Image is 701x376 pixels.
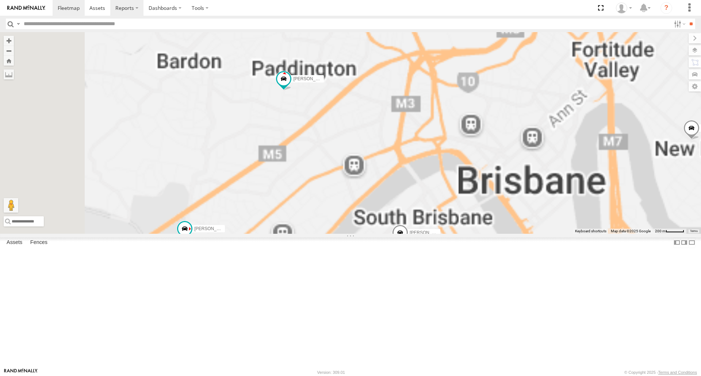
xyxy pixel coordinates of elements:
button: Zoom in [4,36,14,46]
div: Marco DiBenedetto [613,3,635,13]
div: Version: 309.01 [317,370,345,375]
img: rand-logo.svg [7,5,45,11]
span: [PERSON_NAME] - 349FB3 [194,226,249,231]
label: Hide Summary Table [688,237,696,248]
label: Map Settings [689,81,701,92]
label: Search Filter Options [671,19,687,29]
span: [PERSON_NAME] - 571IW2 [293,76,348,81]
button: Map Scale: 200 m per 47 pixels [653,229,686,234]
label: Measure [4,69,14,80]
button: Zoom out [4,46,14,56]
label: Dock Summary Table to the Right [681,237,688,248]
span: [PERSON_NAME] - 017IP4 [410,230,463,235]
span: 200 m [655,229,666,233]
a: Visit our Website [4,369,38,376]
label: Search Query [15,19,21,29]
button: Zoom Home [4,56,14,66]
i: ? [660,2,672,14]
label: Fences [27,238,51,248]
label: Dock Summary Table to the Left [673,237,681,248]
button: Keyboard shortcuts [575,229,606,234]
label: Assets [3,238,26,248]
div: © Copyright 2025 - [624,370,697,375]
span: Map data ©2025 Google [611,229,651,233]
button: Drag Pegman onto the map to open Street View [4,198,18,213]
a: Terms (opens in new tab) [690,229,698,232]
a: Terms and Conditions [658,370,697,375]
